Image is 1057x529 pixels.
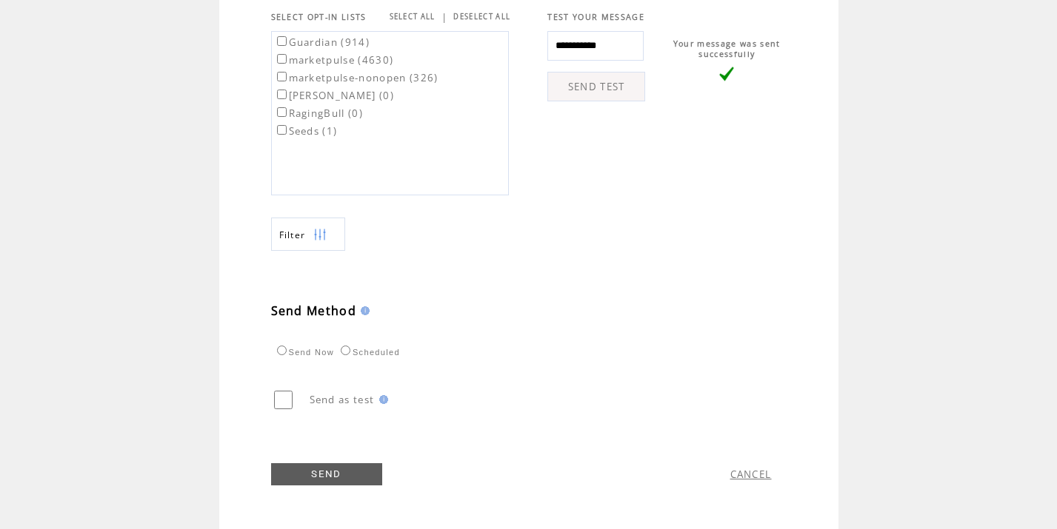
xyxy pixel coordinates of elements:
a: Filter [271,218,345,251]
span: Send Method [271,303,357,319]
img: help.gif [375,395,388,404]
img: help.gif [356,306,370,315]
label: marketpulse-nonopen (326) [274,71,439,84]
input: Seeds (1) [277,125,287,135]
a: SELECT ALL [390,12,436,21]
label: Seeds (1) [274,124,338,138]
span: Your message was sent successfully [673,38,781,59]
a: DESELECT ALL [453,12,510,21]
img: filters.png [313,218,327,252]
label: RagingBull (0) [274,107,364,120]
a: CANCEL [730,468,772,481]
input: Send Now [277,346,287,355]
label: Guardian (914) [274,36,370,49]
a: SEND [271,463,382,485]
input: Scheduled [341,346,350,355]
span: TEST YOUR MESSAGE [547,12,644,22]
input: RagingBull (0) [277,107,287,117]
input: Guardian (914) [277,36,287,46]
input: marketpulse (4630) [277,54,287,64]
span: Show filters [279,229,306,241]
input: [PERSON_NAME] (0) [277,90,287,99]
label: marketpulse (4630) [274,53,394,67]
a: SEND TEST [547,72,645,101]
label: [PERSON_NAME] (0) [274,89,395,102]
span: | [441,10,447,24]
label: Scheduled [337,348,400,357]
span: SELECT OPT-IN LISTS [271,12,367,22]
input: marketpulse-nonopen (326) [277,72,287,81]
label: Send Now [273,348,334,357]
img: vLarge.png [719,67,734,81]
span: Send as test [310,393,375,406]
